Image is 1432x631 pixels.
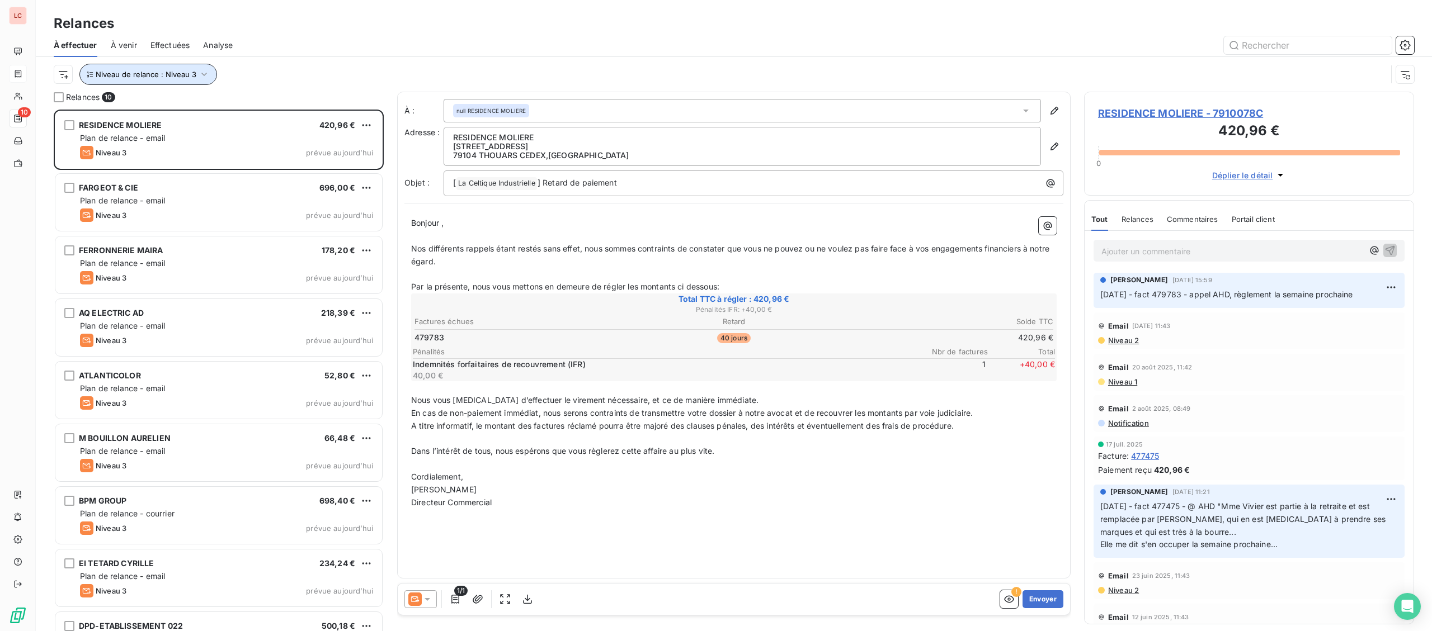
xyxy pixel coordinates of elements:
p: [STREET_ADDRESS] [453,142,1031,151]
span: Adresse : [404,127,440,137]
span: 698,40 € [319,496,355,505]
span: prévue aujourd’hui [306,211,373,220]
span: [PERSON_NAME] [411,485,477,494]
span: Plan de relance - courrier [80,509,175,518]
span: Bonjour , [411,218,444,227]
span: AQ ELECTRIC AD [79,308,144,317]
p: RESIDENCE MOLIERE [453,133,1031,142]
span: Niveau 3 [96,148,126,157]
label: À : [404,105,444,116]
span: Directeur Commercial [411,497,492,507]
span: prévue aujourd’hui [306,524,373,533]
span: Effectuées [150,40,190,51]
span: Nous vous [MEDICAL_DATA] d’effectuer le virement nécessaire, et ce de manière immédiate. [411,395,759,405]
span: 696,00 € [319,183,355,192]
span: Niveau de relance : Niveau 3 [96,70,196,79]
p: Indemnités forfaitaires de recouvrement (IFR) [413,359,916,370]
span: DPD-ETABLISSEMENT 022 [79,621,183,630]
span: La Celtique Industrielle [456,177,537,190]
span: 479783 [414,332,444,343]
span: Commentaires [1167,215,1218,224]
span: Email [1108,404,1129,413]
span: [DATE] - fact 479783 - appel AHD, règlement la semaine prochaine [1100,290,1353,299]
span: prévue aujourd’hui [306,273,373,282]
span: Nos différents rappels étant restés sans effet, nous sommes contraints de constater que vous ne p... [411,244,1052,266]
th: Retard [628,316,840,328]
span: Pénalités [413,347,921,356]
span: null RESIDENCE MOLIERE [456,107,526,115]
p: 40,00 € [413,370,916,381]
span: Niveau 3 [96,336,126,345]
span: Total [988,347,1055,356]
span: Portail client [1232,215,1275,224]
span: À effectuer [54,40,97,51]
span: Niveau 3 [96,273,126,282]
span: Relances [1122,215,1153,224]
span: Plan de relance - email [80,133,165,143]
span: prévue aujourd’hui [306,148,373,157]
h3: Relances [54,13,114,34]
span: Niveau 3 [96,398,126,407]
span: 10 [18,107,31,117]
span: Niveau 2 [1107,336,1139,345]
span: prévue aujourd’hui [306,586,373,595]
span: Cordialement, [411,472,463,481]
span: 17 juil. 2025 [1106,441,1143,448]
span: Plan de relance - email [80,258,165,268]
span: A titre informatif, le montant des factures réclamé pourra être majoré des clauses pénales, des i... [411,421,954,430]
span: 477475 [1131,450,1159,462]
span: M BOUILLON AURELIEN [79,433,171,443]
span: 1/1 [454,586,468,596]
span: Paiement reçu [1098,464,1152,476]
span: [DATE] 11:21 [1172,488,1210,495]
span: Plan de relance - email [80,446,165,456]
div: Open Intercom Messenger [1394,593,1421,620]
th: Factures échues [414,316,626,328]
img: Logo LeanPay [9,606,27,624]
span: 10 [102,92,115,102]
span: 52,80 € [324,371,355,380]
span: 20 août 2025, 11:42 [1132,364,1193,371]
span: 420,96 € [1154,464,1190,476]
span: BPM GROUP [79,496,126,505]
span: Email [1108,571,1129,580]
span: prévue aujourd’hui [306,398,373,407]
span: 218,39 € [321,308,355,317]
span: Analyse [203,40,233,51]
span: Email [1108,613,1129,621]
span: Niveau 2 [1107,586,1139,595]
span: ] Retard de paiement [538,178,617,187]
span: Niveau 3 [96,586,126,595]
span: À venir [111,40,137,51]
span: 40 jours [717,333,751,343]
span: Total TTC à régler : 420,96 € [413,293,1055,305]
span: 420,96 € [319,120,355,130]
span: Notification [1107,419,1149,428]
span: Plan de relance - email [80,321,165,330]
span: Dans l’intérêt de tous, nous espérons que vous règlerez cette affaire au plus vite. [411,446,714,456]
span: 12 juin 2025, 11:43 [1132,614,1189,620]
span: 500,18 € [322,621,355,630]
td: 420,96 € [841,331,1054,344]
span: Nbr de factures [921,347,988,356]
span: Tout [1091,215,1108,224]
span: FARGEOT & CIE [79,183,138,192]
div: grid [54,110,384,631]
span: [DATE] 15:59 [1172,277,1212,283]
span: 66,48 € [324,433,355,443]
span: Email [1108,363,1129,372]
span: Plan de relance - email [80,383,165,393]
span: Pénalités IFR : + 40,00 € [413,305,1055,315]
span: [DATE] 11:43 [1132,322,1171,329]
span: Niveau 3 [96,524,126,533]
span: prévue aujourd’hui [306,336,373,345]
span: Déplier le détail [1212,169,1273,181]
span: Niveau 3 [96,211,126,220]
span: 178,20 € [322,245,355,255]
button: Déplier le détail [1209,169,1290,182]
span: 23 juin 2025, 11:43 [1132,572,1190,579]
span: FERRONNERIE MAIRA [79,245,163,255]
span: [PERSON_NAME] [1110,275,1168,285]
button: Niveau de relance : Niveau 3 [79,64,217,85]
span: ATLANTICOLOR [79,371,141,380]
